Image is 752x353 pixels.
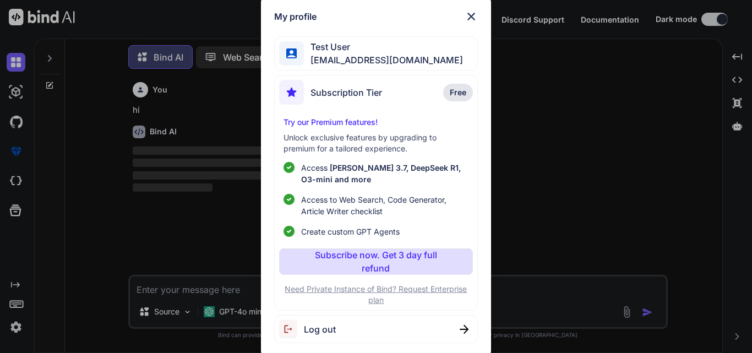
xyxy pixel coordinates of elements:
[279,80,304,105] img: subscription
[301,162,468,185] p: Access
[279,248,472,275] button: Subscribe now. Get 3 day full refund
[450,87,466,98] span: Free
[301,248,451,275] p: Subscribe now. Get 3 day full refund
[284,117,468,128] p: Try our Premium features!
[279,320,304,338] img: logout
[286,48,297,59] img: profile
[301,163,461,184] span: [PERSON_NAME] 3.7, DeepSeek R1, O3-mini and more
[284,226,295,237] img: checklist
[279,284,472,306] p: Need Private Instance of Bind? Request Enterprise plan
[304,323,336,336] span: Log out
[301,226,400,237] span: Create custom GPT Agents
[284,162,295,173] img: checklist
[460,325,468,334] img: close
[304,40,463,53] span: Test User
[284,194,295,205] img: checklist
[310,86,382,99] span: Subscription Tier
[465,10,478,23] img: close
[301,194,468,217] span: Access to Web Search, Code Generator, Article Writer checklist
[304,53,463,67] span: [EMAIL_ADDRESS][DOMAIN_NAME]
[284,132,468,154] p: Unlock exclusive features by upgrading to premium for a tailored experience.
[274,10,317,23] h1: My profile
